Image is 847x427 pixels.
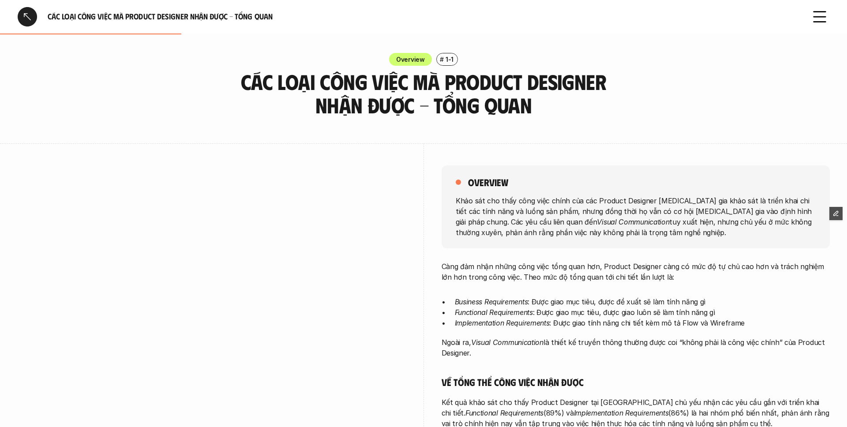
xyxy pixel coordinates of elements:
[455,318,830,328] p: : Được giao tính năng chi tiết kèm mô tả Flow và Wireframe
[442,337,830,358] p: Ngoài ra, là thiết kế truyền thông thường được coi “không phải là công việc chính” của Product De...
[468,176,508,188] h5: overview
[597,217,669,226] em: Visual Communication
[455,297,528,306] em: Business Requirements
[574,408,669,417] em: Implementation Requirements
[442,376,830,388] h5: Về tổng thể công việc nhận được
[455,307,830,318] p: : Được giao mục tiêu, được giao luôn sẽ làm tính năng gì
[829,207,843,220] button: Edit Framer Content
[456,195,816,237] p: Khảo sát cho thấy công việc chính của các Product Designer [MEDICAL_DATA] gia khảo sát là triển k...
[455,308,533,317] em: Functional Requirements
[455,296,830,307] p: : Được giao mục tiêu, được đề xuất sẽ làm tính năng gì
[471,338,543,347] em: Visual Communication
[396,55,425,64] p: Overview
[446,55,453,64] p: 1-1
[440,56,444,63] h6: #
[465,408,543,417] em: Functional Requirements
[236,70,611,117] h3: Các loại công việc mà Product Designer nhận được - Tổng quan
[442,261,830,282] p: Càng đảm nhận những công việc tổng quan hơn, Product Designer càng có mức độ tự chủ cao hơn và tr...
[48,11,799,22] h6: Các loại công việc mà Product Designer nhận được - Tổng quan
[455,318,550,327] em: Implementation Requirements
